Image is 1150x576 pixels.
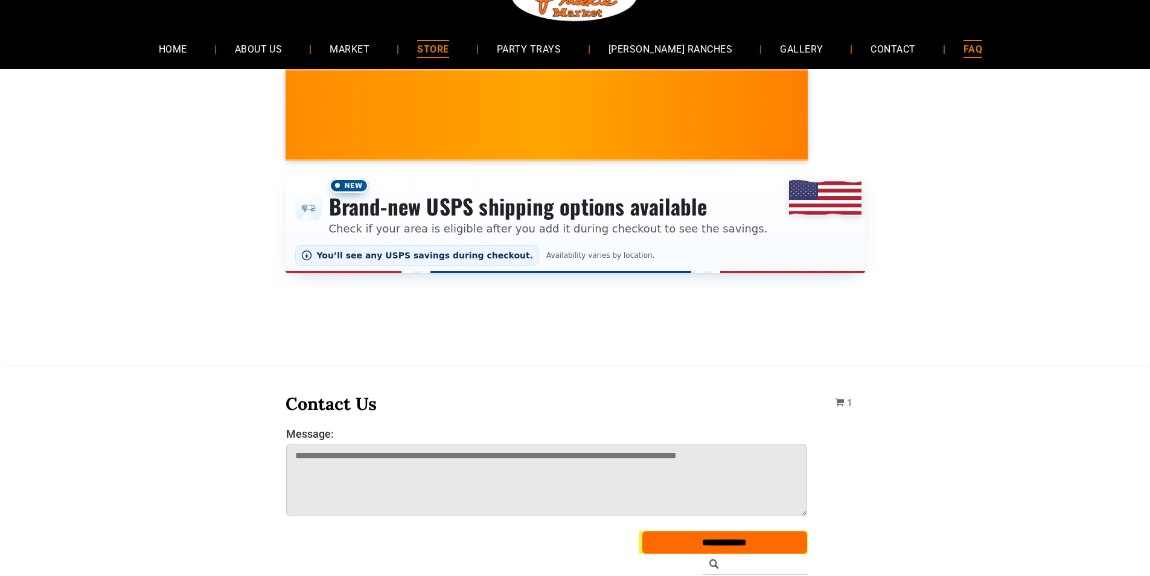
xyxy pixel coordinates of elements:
[762,33,841,65] a: GALLERY
[217,33,301,65] a: ABOUT US
[945,33,1000,65] a: FAQ
[847,397,852,409] span: 1
[141,33,205,65] a: HOME
[329,178,369,193] span: New
[590,33,750,65] a: [PERSON_NAME] RANCHES
[963,40,982,57] span: FAQ
[796,123,1033,142] span: [PERSON_NAME] MARKET
[329,193,768,220] h3: Brand-new USPS shipping options available
[479,33,579,65] a: PARTY TRAYS
[286,392,808,415] h3: Contact Us
[286,170,865,273] div: Shipping options announcement
[311,33,388,65] a: MARKET
[544,251,657,260] span: Availability varies by location.
[286,427,808,440] label: Message:
[329,220,768,237] p: Check if your area is eligible after you add it during checkout to see the savings.
[317,251,534,260] span: You’ll see any USPS savings during checkout.
[399,33,467,65] a: STORE
[852,33,933,65] a: CONTACT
